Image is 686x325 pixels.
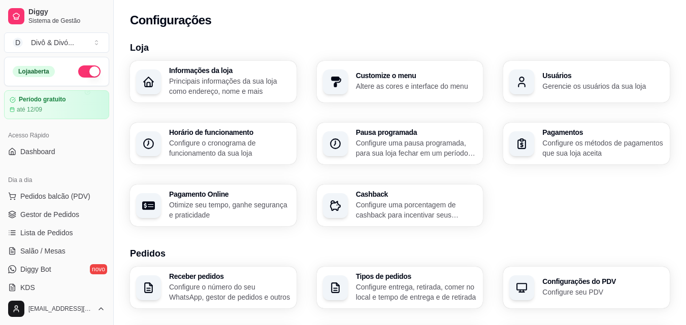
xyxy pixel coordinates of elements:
[19,96,66,103] article: Período gratuito
[169,76,290,96] p: Principais informações da sua loja como endereço, nome e mais
[317,267,483,308] button: Tipos de pedidosConfigure entrega, retirada, comer no local e tempo de entrega e de retirada
[4,188,109,204] button: Pedidos balcão (PDV)
[169,67,290,74] h3: Informações da loja
[503,61,670,102] button: UsuáriosGerencie os usuários da sua loja
[503,123,670,164] button: PagamentosConfigure os métodos de pagamentos que sua loja aceita
[4,297,109,321] button: [EMAIL_ADDRESS][DOMAIN_NAME]
[317,61,483,102] button: Customize o menuAltere as cores e interface do menu
[130,12,211,28] h2: Configurações
[356,81,477,91] p: Altere as cores e interface do menu
[542,129,664,136] h3: Pagamentos
[317,185,483,226] button: CashbackConfigure uma porcentagem de cashback para incentivar seus clientes a comprarem em sua loja
[356,72,477,79] h3: Customize o menu
[4,127,109,143] div: Acesso Rápido
[169,200,290,220] p: Otimize seu tempo, ganhe segurança e praticidade
[356,273,477,280] h3: Tipos de pedidos
[20,209,79,220] span: Gestor de Pedidos
[4,4,109,28] a: DiggySistema de Gestão
[4,279,109,296] a: KDS
[17,105,42,114] article: até 12/09
[169,138,290,158] p: Configure o cronograma de funcionamento da sua loja
[31,38,74,48] div: Divô & Divó ...
[356,282,477,302] p: Configure entrega, retirada, comer no local e tempo de entrega e de retirada
[20,264,51,274] span: Diggy Bot
[4,243,109,259] a: Salão / Mesas
[20,147,55,157] span: Dashboard
[13,66,55,77] div: Loja aberta
[20,228,73,238] span: Lista de Pedidos
[4,225,109,241] a: Lista de Pedidos
[78,65,101,78] button: Alterar Status
[28,17,105,25] span: Sistema de Gestão
[356,129,477,136] h3: Pausa programada
[20,246,66,256] span: Salão / Mesas
[4,143,109,160] a: Dashboard
[13,38,23,48] span: D
[542,138,664,158] p: Configure os métodos de pagamentos que sua loja aceita
[130,246,670,261] h3: Pedidos
[130,185,297,226] button: Pagamento OnlineOtimize seu tempo, ganhe segurança e praticidade
[169,129,290,136] h3: Horário de funcionamento
[20,191,90,201] span: Pedidos balcão (PDV)
[356,200,477,220] p: Configure uma porcentagem de cashback para incentivar seus clientes a comprarem em sua loja
[130,41,670,55] h3: Loja
[20,282,35,293] span: KDS
[169,273,290,280] h3: Receber pedidos
[503,267,670,308] button: Configurações do PDVConfigure seu PDV
[130,123,297,164] button: Horário de funcionamentoConfigure o cronograma de funcionamento da sua loja
[4,206,109,223] a: Gestor de Pedidos
[4,172,109,188] div: Dia a dia
[542,81,664,91] p: Gerencie os usuários da sua loja
[542,72,664,79] h3: Usuários
[169,282,290,302] p: Configure o número do seu WhatsApp, gestor de pedidos e outros
[4,90,109,119] a: Período gratuitoaté 12/09
[28,305,93,313] span: [EMAIL_ADDRESS][DOMAIN_NAME]
[542,287,664,297] p: Configure seu PDV
[4,261,109,277] a: Diggy Botnovo
[4,32,109,53] button: Select a team
[28,8,105,17] span: Diggy
[356,138,477,158] p: Configure uma pausa programada, para sua loja fechar em um período específico
[130,61,297,102] button: Informações da lojaPrincipais informações da sua loja como endereço, nome e mais
[317,123,483,164] button: Pausa programadaConfigure uma pausa programada, para sua loja fechar em um período específico
[169,191,290,198] h3: Pagamento Online
[130,267,297,308] button: Receber pedidosConfigure o número do seu WhatsApp, gestor de pedidos e outros
[356,191,477,198] h3: Cashback
[542,278,664,285] h3: Configurações do PDV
